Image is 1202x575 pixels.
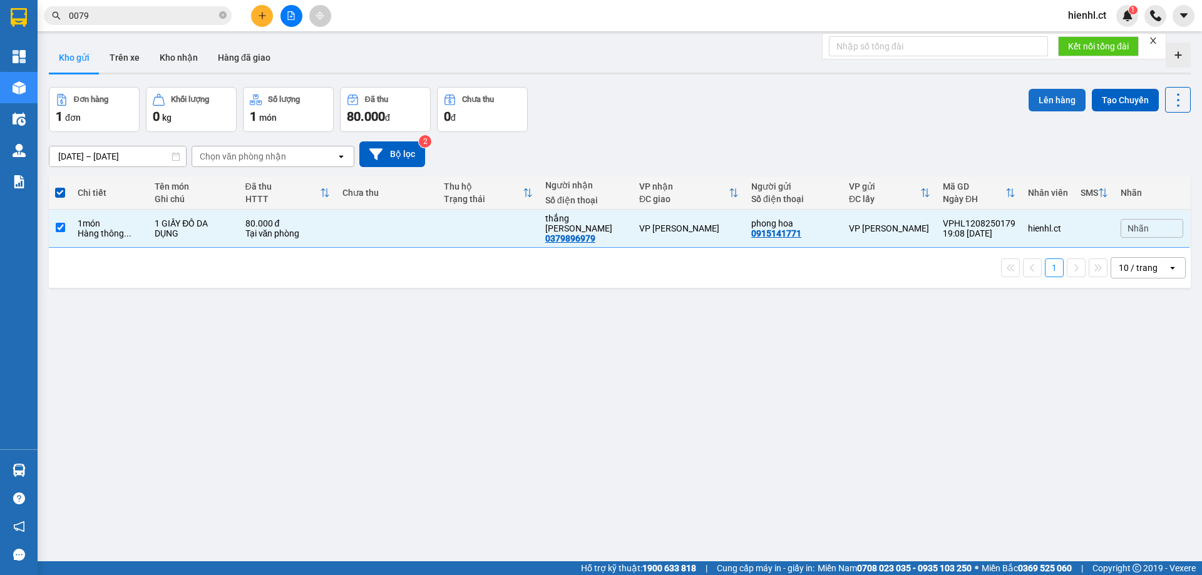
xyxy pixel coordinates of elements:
div: Đơn hàng [74,95,108,104]
span: plus [258,11,267,20]
sup: 2 [419,135,431,148]
span: Kết nối tổng đài [1068,39,1129,53]
strong: 1900 633 818 [642,563,696,573]
button: Kho gửi [49,43,100,73]
span: 1 [1131,6,1135,14]
button: Lên hàng [1029,89,1086,111]
button: Trên xe [100,43,150,73]
button: Chưa thu0đ [437,87,528,132]
sup: 1 [1129,6,1138,14]
input: Select a date range. [49,146,186,166]
span: hienhl.ct [1058,8,1116,23]
div: Ghi chú [155,194,232,204]
div: Số lượng [268,95,300,104]
button: aim [309,5,331,27]
svg: open [1168,263,1178,273]
span: copyright [1133,564,1141,572]
button: Kho nhận [150,43,208,73]
th: Toggle SortBy [239,176,337,210]
span: ... [124,228,131,238]
span: Nhãn [1128,223,1149,233]
button: plus [251,5,273,27]
span: notification [13,521,25,532]
div: Trạng thái [444,194,523,204]
input: Tìm tên, số ĐT hoặc mã đơn [69,9,217,23]
div: Đã thu [365,95,388,104]
img: icon-new-feature [1122,10,1133,21]
button: Đã thu80.000đ [340,87,431,132]
div: 0379896979 [545,233,595,243]
div: VP [PERSON_NAME] [849,223,930,233]
span: Miền Bắc [982,561,1072,575]
img: solution-icon [13,175,26,188]
div: Chưa thu [342,188,431,198]
div: Mã GD [943,181,1005,191]
div: Số điện thoại [545,195,627,205]
th: Toggle SortBy [843,176,937,210]
div: VPHL1208250179 [943,218,1015,228]
span: 0 [444,109,451,124]
button: 1 [1045,258,1064,277]
span: ⚪️ [975,566,979,571]
span: đ [385,113,390,123]
img: phone-icon [1150,10,1161,21]
span: file-add [287,11,295,20]
th: Toggle SortBy [633,176,745,210]
button: Số lượng1món [243,87,334,132]
div: 80.000 đ [245,218,331,228]
span: Miền Nam [818,561,972,575]
div: 10 / trang [1119,262,1158,274]
span: close-circle [219,11,227,19]
li: Cổ Đạm, xã [GEOGRAPHIC_DATA], [GEOGRAPHIC_DATA] [117,31,523,46]
button: caret-down [1173,5,1194,27]
button: Bộ lọc [359,141,425,167]
span: | [706,561,707,575]
div: 19:08 [DATE] [943,228,1015,238]
span: Hỗ trợ kỹ thuật: [581,561,696,575]
div: Tạo kho hàng mới [1166,43,1191,68]
div: Người nhận [545,180,627,190]
svg: open [336,151,346,161]
div: Khối lượng [171,95,209,104]
div: Chọn văn phòng nhận [200,150,286,163]
div: phong hoa [751,218,836,228]
th: Toggle SortBy [438,176,539,210]
div: 1 món [78,218,142,228]
span: món [259,113,277,123]
span: 80.000 [347,109,385,124]
span: question-circle [13,492,25,504]
img: logo.jpg [16,16,78,78]
div: Chi tiết [78,188,142,198]
span: close-circle [219,10,227,22]
div: Tên món [155,181,232,191]
span: kg [162,113,172,123]
button: Kết nối tổng đài [1058,36,1139,56]
span: search [52,11,61,20]
li: Hotline: 1900252555 [117,46,523,62]
span: 1 [250,109,257,124]
span: | [1081,561,1083,575]
img: warehouse-icon [13,464,26,477]
div: Chưa thu [462,95,494,104]
div: HTTT [245,194,321,204]
span: aim [316,11,324,20]
div: Thu hộ [444,181,523,191]
div: SMS [1081,188,1098,198]
b: GỬI : VP [PERSON_NAME] [16,91,218,111]
th: Toggle SortBy [1074,176,1114,210]
div: 1 GIẤY ĐỒ DA DỤNG [155,218,232,238]
div: VP gửi [849,181,920,191]
div: Đã thu [245,181,321,191]
button: file-add [280,5,302,27]
div: Tại văn phòng [245,228,331,238]
div: VP [PERSON_NAME] [639,223,739,233]
span: 1 [56,109,63,124]
strong: 0369 525 060 [1018,563,1072,573]
img: warehouse-icon [13,113,26,126]
img: warehouse-icon [13,144,26,157]
span: 0 [153,109,160,124]
div: hienhl.ct [1028,223,1068,233]
div: Người gửi [751,181,836,191]
div: thắng vân [545,213,627,233]
span: close [1149,36,1158,45]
